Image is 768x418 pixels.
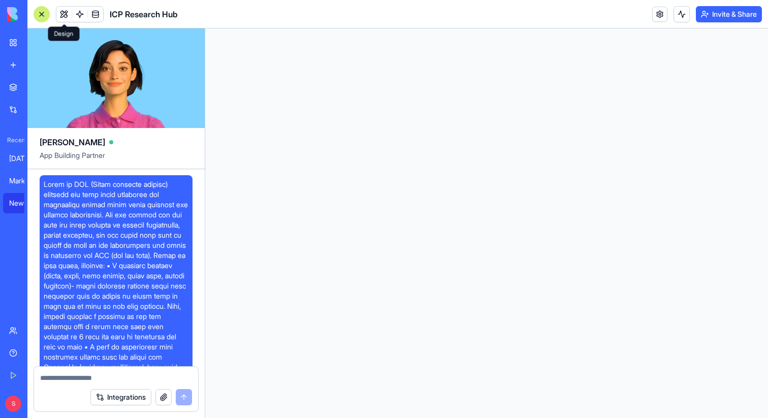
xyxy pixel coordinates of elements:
[40,150,193,169] span: App Building Partner
[3,171,44,191] a: Market Research Hub
[9,176,38,186] div: Market Research Hub
[40,136,105,148] span: [PERSON_NAME]
[48,27,80,41] div: Design
[7,7,70,21] img: logo
[9,153,38,164] div: [DATE] Board Analytics Dashboard
[3,193,44,213] a: New App
[3,148,44,169] a: [DATE] Board Analytics Dashboard
[110,8,178,20] span: ICP Research Hub
[90,389,151,405] button: Integrations
[3,136,24,144] span: Recent
[5,396,21,412] span: S
[696,6,762,22] button: Invite & Share
[9,198,38,208] div: New App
